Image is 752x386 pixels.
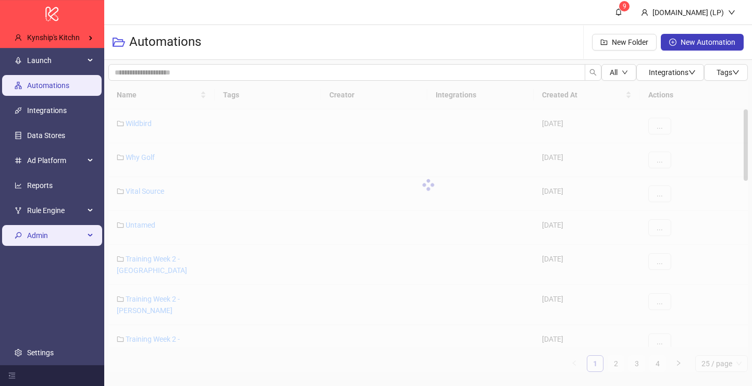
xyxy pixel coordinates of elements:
[589,69,597,76] span: search
[704,64,748,81] button: Tagsdown
[27,348,54,357] a: Settings
[669,39,676,46] span: plus-circle
[732,69,739,76] span: down
[129,34,201,51] h3: Automations
[728,9,735,16] span: down
[15,34,22,41] span: user
[27,200,84,221] span: Rule Engine
[610,68,618,77] span: All
[623,3,626,10] span: 9
[27,225,84,246] span: Admin
[15,57,22,64] span: rocket
[27,33,80,42] span: Kynship's Kitchn
[688,69,696,76] span: down
[641,9,648,16] span: user
[681,38,735,46] span: New Automation
[661,34,744,51] button: New Automation
[8,372,16,379] span: menu-fold
[113,36,125,48] span: folder-open
[619,1,630,11] sup: 9
[600,39,608,46] span: folder-add
[27,81,69,90] a: Automations
[15,232,22,239] span: key
[15,207,22,214] span: fork
[27,181,53,190] a: Reports
[612,38,648,46] span: New Folder
[592,34,657,51] button: New Folder
[15,157,22,164] span: number
[27,106,67,115] a: Integrations
[622,69,628,76] span: down
[27,150,84,171] span: Ad Platform
[615,8,622,16] span: bell
[636,64,704,81] button: Integrationsdown
[27,131,65,140] a: Data Stores
[649,68,696,77] span: Integrations
[601,64,636,81] button: Alldown
[27,50,84,71] span: Launch
[648,7,728,18] div: [DOMAIN_NAME] (LP)
[717,68,739,77] span: Tags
